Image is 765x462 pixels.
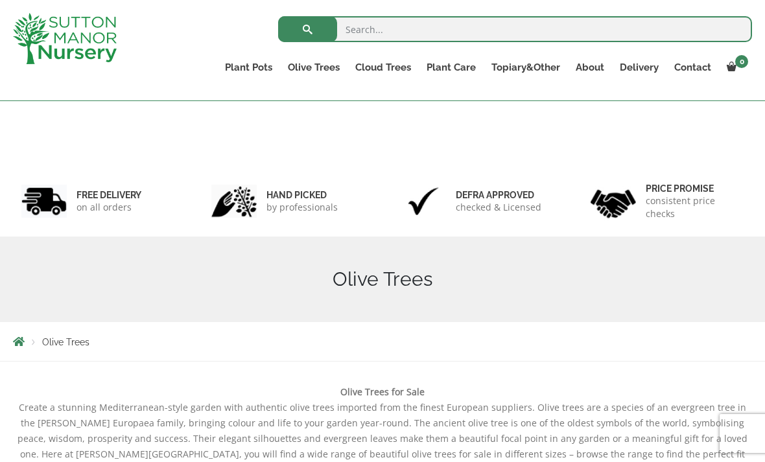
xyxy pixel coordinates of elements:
[735,55,748,68] span: 0
[13,336,752,347] nav: Breadcrumbs
[612,58,666,76] a: Delivery
[719,58,752,76] a: 0
[278,16,752,42] input: Search...
[217,58,280,76] a: Plant Pots
[42,337,89,347] span: Olive Trees
[266,201,338,214] p: by professionals
[568,58,612,76] a: About
[211,185,257,218] img: 2.jpg
[646,194,744,220] p: consistent price checks
[347,58,419,76] a: Cloud Trees
[591,181,636,221] img: 4.jpg
[76,201,141,214] p: on all orders
[21,185,67,218] img: 1.jpg
[13,268,752,291] h1: Olive Trees
[666,58,719,76] a: Contact
[419,58,484,76] a: Plant Care
[13,13,117,64] img: logo
[340,386,425,398] b: Olive Trees for Sale
[484,58,568,76] a: Topiary&Other
[401,185,446,218] img: 3.jpg
[266,189,338,201] h6: hand picked
[456,189,541,201] h6: Defra approved
[456,201,541,214] p: checked & Licensed
[76,189,141,201] h6: FREE DELIVERY
[280,58,347,76] a: Olive Trees
[646,183,744,194] h6: Price promise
